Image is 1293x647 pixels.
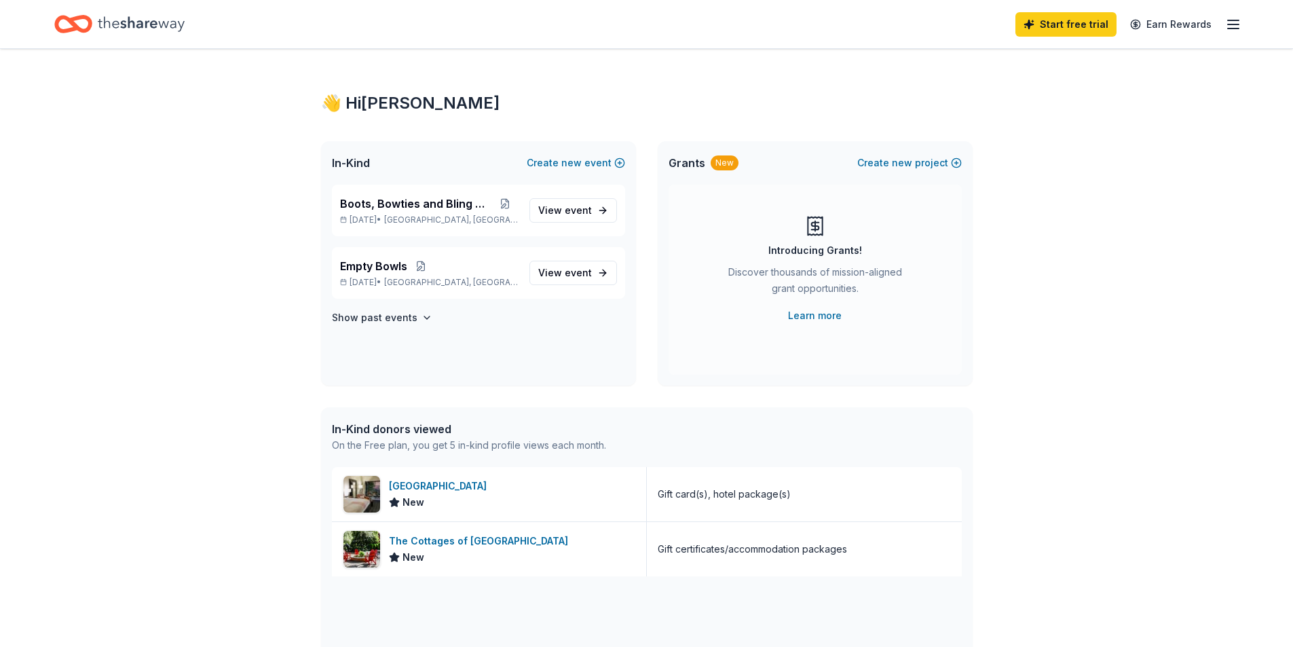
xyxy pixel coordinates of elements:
a: Earn Rewards [1122,12,1220,37]
a: View event [529,198,617,223]
div: [GEOGRAPHIC_DATA] [389,478,492,494]
h4: Show past events [332,310,417,326]
a: Home [54,8,185,40]
span: [GEOGRAPHIC_DATA], [GEOGRAPHIC_DATA] [384,277,518,288]
div: Introducing Grants! [768,242,862,259]
span: event [565,204,592,216]
span: new [892,155,912,171]
span: new [561,155,582,171]
span: Boots, Bowties and Bling Gala [340,196,493,212]
button: Createnewevent [527,155,625,171]
a: Learn more [788,308,842,324]
p: [DATE] • [340,277,519,288]
span: View [538,202,592,219]
span: In-Kind [332,155,370,171]
img: Image for Hotel Valencia Riverwalk [343,476,380,513]
a: View event [529,261,617,285]
span: [GEOGRAPHIC_DATA], [GEOGRAPHIC_DATA] [384,215,518,225]
p: [DATE] • [340,215,519,225]
div: 👋 Hi [PERSON_NAME] [321,92,973,114]
button: Show past events [332,310,432,326]
div: On the Free plan, you get 5 in-kind profile views each month. [332,437,606,454]
div: Gift card(s), hotel package(s) [658,486,791,502]
a: Start free trial [1015,12,1117,37]
div: The Cottages of [GEOGRAPHIC_DATA] [389,533,574,549]
div: New [711,155,738,170]
div: Gift certificates/accommodation packages [658,541,847,557]
button: Createnewproject [857,155,962,171]
img: Image for The Cottages of Napa Valley [343,531,380,568]
span: View [538,265,592,281]
div: Discover thousands of mission-aligned grant opportunities. [723,264,907,302]
div: In-Kind donors viewed [332,421,606,437]
span: Grants [669,155,705,171]
span: Empty Bowls [340,258,407,274]
span: event [565,267,592,278]
span: New [402,549,424,566]
span: New [402,494,424,511]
